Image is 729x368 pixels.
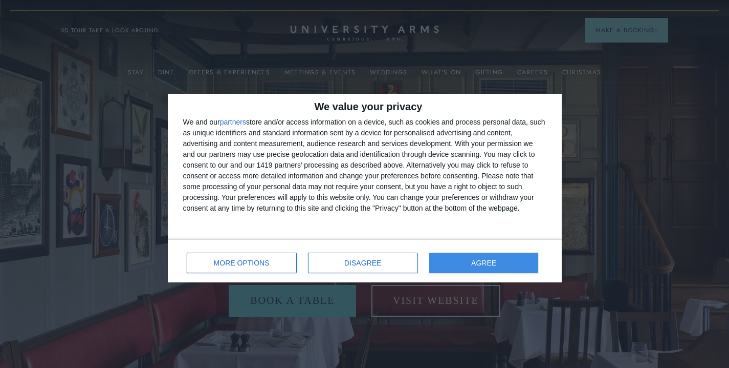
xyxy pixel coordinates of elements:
[183,101,546,112] h2: We value your privacy
[344,259,381,267] span: DISAGREE
[183,117,546,214] div: We and our store and/or access information on a device, such as cookies and process personal data...
[308,253,418,273] button: DISAGREE
[220,118,246,126] button: partners
[187,253,297,273] button: MORE OPTIONS
[214,259,270,267] span: MORE OPTIONS
[471,259,496,267] span: AGREE
[429,253,539,273] button: AGREE
[168,94,562,282] div: qc-cmp2-ui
